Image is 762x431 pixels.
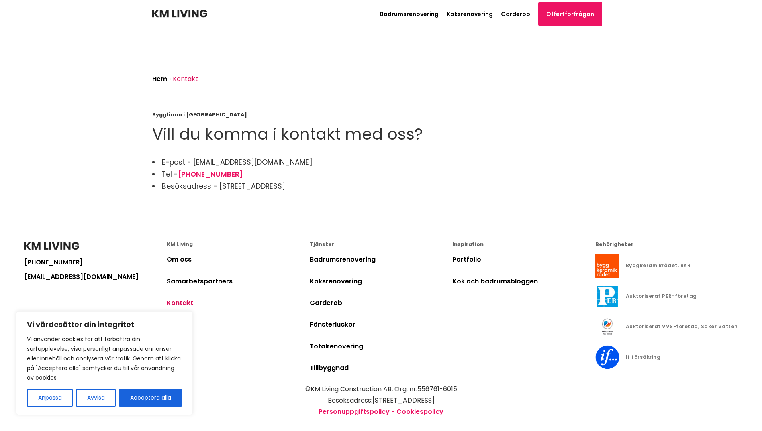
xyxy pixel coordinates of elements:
[152,10,207,18] img: KM Living
[626,263,691,268] div: Byggkeramikrådet, BKR
[24,242,79,250] img: KM Living
[152,125,610,143] div: Vill du komma i kontakt med oss?
[538,2,602,26] a: Offertförfrågan
[595,242,738,247] div: Behörigheter
[152,74,167,83] a: Hem
[447,10,493,18] a: Köksrenovering
[501,10,530,18] a: Garderob
[152,180,610,192] li: Besöksadress - [STREET_ADDRESS]
[173,73,200,85] li: Kontakt
[167,276,233,286] a: Samarbetspartners
[24,274,167,280] a: [EMAIL_ADDRESS][DOMAIN_NAME]
[152,168,610,180] li: Tel -
[167,255,192,264] a: Om oss
[595,284,619,308] img: Auktoriserat PER-företag
[119,389,182,407] button: Acceptera alla
[27,334,182,382] p: Vi använder cookies för att förbättra din surfupplevelse, visa personligt anpassade annonser elle...
[178,169,243,179] a: [PHONE_NUMBER]
[27,320,182,329] p: Vi värdesätter din integritet
[595,345,619,369] img: If försäkring
[310,363,349,372] a: Tillbyggnad
[452,276,538,286] a: Kök och badrumsbloggen
[380,10,439,18] a: Badrumsrenovering
[595,315,619,339] img: Auktoriserat VVS-företag, Säker Vatten
[595,254,619,278] img: Byggkeramikrådet, BKR
[310,298,342,307] a: Garderob
[167,242,309,247] div: KM Living
[319,407,395,416] a: Personuppgiftspolicy -
[167,298,193,307] a: Kontakt
[310,320,355,329] a: Fönsterluckor
[452,255,481,264] a: Portfolio
[24,384,738,406] p: © KM Living Construction AB , Org. nr: 556761-6015 Besöksadress: [STREET_ADDRESS]
[76,389,116,407] button: Avvisa
[452,242,595,247] div: Inspiration
[310,255,376,264] a: Badrumsrenovering
[310,276,362,286] a: Köksrenovering
[626,324,738,329] div: Auktoriserat VVS-företag, Säker Vatten
[24,259,167,266] a: [PHONE_NUMBER]
[152,156,610,168] li: E-post - [EMAIL_ADDRESS][DOMAIN_NAME]
[396,407,443,416] a: Cookiespolicy
[169,73,173,85] li: ›
[152,111,610,119] h1: Byggfirma i [GEOGRAPHIC_DATA]
[626,355,661,360] div: If försäkring
[310,342,363,351] a: Totalrenovering
[310,242,452,247] div: Tjänster
[626,294,697,299] div: Auktoriserat PER-företag
[27,389,73,407] button: Anpassa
